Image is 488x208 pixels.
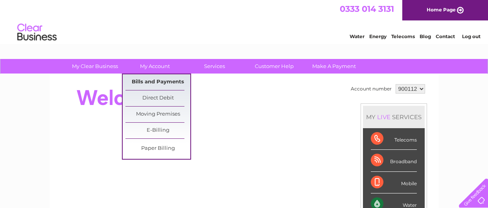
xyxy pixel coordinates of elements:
[371,150,417,171] div: Broadband
[59,4,430,38] div: Clear Business is a trading name of Verastar Limited (registered in [GEOGRAPHIC_DATA] No. 3667643...
[436,33,455,39] a: Contact
[125,123,190,138] a: E-Billing
[371,128,417,150] div: Telecoms
[350,33,365,39] a: Water
[369,33,387,39] a: Energy
[462,33,481,39] a: Log out
[363,106,425,128] div: MY SERVICES
[340,4,394,14] a: 0333 014 3131
[420,33,431,39] a: Blog
[349,82,394,96] td: Account number
[122,59,187,74] a: My Account
[125,107,190,122] a: Moving Premises
[302,59,366,74] a: Make A Payment
[242,59,307,74] a: Customer Help
[182,59,247,74] a: Services
[125,141,190,156] a: Paper Billing
[125,74,190,90] a: Bills and Payments
[125,90,190,106] a: Direct Debit
[371,172,417,193] div: Mobile
[63,59,127,74] a: My Clear Business
[391,33,415,39] a: Telecoms
[376,113,392,121] div: LIVE
[17,20,57,44] img: logo.png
